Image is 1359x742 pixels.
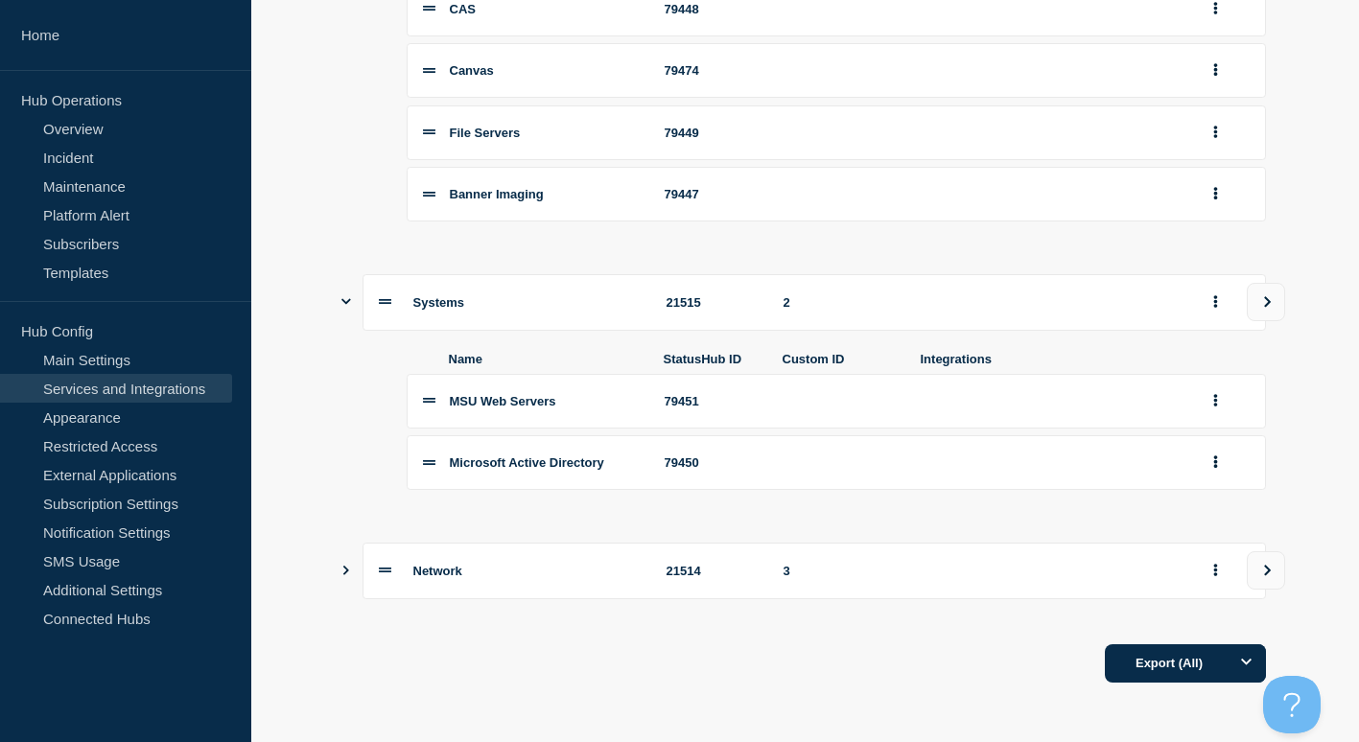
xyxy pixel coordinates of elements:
[665,187,761,201] div: 79447
[1204,556,1228,586] button: group actions
[450,63,494,78] span: Canvas
[784,564,1181,578] div: 3
[665,455,761,470] div: 79450
[1263,676,1321,733] iframe: Help Scout Beacon - Open
[921,352,1182,366] span: Integrations
[1204,118,1228,148] button: group actions
[1204,179,1228,209] button: group actions
[783,352,898,366] span: Custom ID
[413,295,464,310] span: Systems
[449,352,641,366] span: Name
[1228,644,1266,683] button: Options
[413,564,462,578] span: Network
[450,455,604,470] span: Microsoft Active Directory
[665,394,761,408] div: 79451
[665,126,761,140] div: 79449
[341,543,351,599] button: Show services
[450,187,544,201] span: Banner Imaging
[667,295,761,310] div: 21515
[450,394,556,408] span: MSU Web Servers
[1204,386,1228,416] button: group actions
[665,63,761,78] div: 79474
[1204,448,1228,477] button: group actions
[664,352,760,366] span: StatusHub ID
[341,274,351,331] button: Show services
[1105,644,1266,683] button: Export (All)
[1247,283,1285,321] button: view group
[450,2,476,16] span: CAS
[450,126,521,140] span: File Servers
[784,295,1181,310] div: 2
[1204,288,1228,317] button: group actions
[665,2,761,16] div: 79448
[1204,56,1228,85] button: group actions
[1247,551,1285,590] button: view group
[667,564,761,578] div: 21514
